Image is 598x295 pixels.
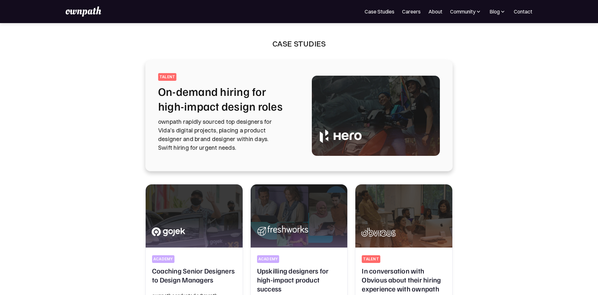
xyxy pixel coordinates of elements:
a: About [428,8,442,15]
p: ownpath rapidly sourced top designers for Vida's digital projects, placing a product designer and... [158,117,296,152]
div: Case Studies [272,38,326,49]
a: Careers [402,8,421,15]
a: Contact [514,8,532,15]
img: Coaching Senior Designers to Design Managers [146,184,243,248]
div: academy [153,257,173,262]
a: Case Studies [365,8,394,15]
h2: In conversation with Obvious about their hiring experience with ownpath [362,266,446,293]
div: talent [363,257,379,262]
div: Blog [489,8,500,15]
img: In conversation with Obvious about their hiring experience with ownpath [355,184,452,248]
h2: Coaching Senior Designers to Design Managers [152,266,236,284]
div: talent [159,74,175,80]
div: Community [450,8,475,15]
a: talentOn-demand hiring for high-impact design rolesownpath rapidly sourced top designers for Vida... [158,73,440,158]
div: Academy [258,257,278,262]
img: Upskilling designers for high-impact product success [251,184,348,248]
h2: On-demand hiring for high-impact design roles [158,84,296,114]
div: Blog [489,8,506,15]
div: Community [450,8,482,15]
h2: Upskilling designers for high-impact product success [257,266,341,293]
